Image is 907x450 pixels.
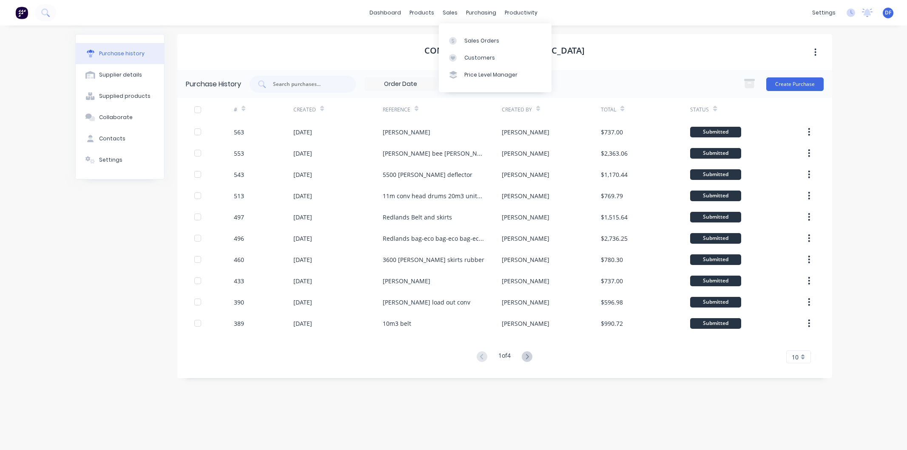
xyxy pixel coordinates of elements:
div: [DATE] [293,255,312,264]
div: $1,170.44 [601,170,628,179]
div: Customers [464,54,495,62]
button: Supplied products [76,85,164,107]
input: Order Date [365,78,436,91]
div: [PERSON_NAME] [383,276,430,285]
div: Submitted [690,212,741,222]
div: 10m3 belt [383,319,411,328]
div: 497 [234,213,244,222]
div: [DATE] [293,213,312,222]
div: products [405,6,438,19]
div: 563 [234,128,244,137]
div: Redlands Belt and skirts [383,213,452,222]
div: Price Level Manager [464,71,517,79]
div: 496 [234,234,244,243]
div: Supplied products [99,92,151,100]
h1: Conveyor Belts [GEOGRAPHIC_DATA] [424,46,585,56]
div: [DATE] [293,149,312,158]
div: 390 [234,298,244,307]
div: [PERSON_NAME] [502,128,549,137]
div: sales [438,6,462,19]
div: 389 [234,319,244,328]
div: 1 of 4 [498,351,511,363]
div: 433 [234,276,244,285]
div: [DATE] [293,128,312,137]
div: [DATE] [293,298,312,307]
input: Search purchases... [272,80,343,88]
div: [PERSON_NAME] [383,128,430,137]
div: Submitted [690,318,741,329]
div: Submitted [690,148,741,159]
div: [PERSON_NAME] [502,319,549,328]
div: settings [808,6,840,19]
a: Price Level Manager [439,66,552,83]
div: 553 [234,149,244,158]
div: Created By [502,106,532,114]
div: [PERSON_NAME] load out conv [383,298,470,307]
button: Purchase history [76,43,164,64]
div: $2,736.25 [601,234,628,243]
div: Submitted [690,297,741,308]
div: 513 [234,191,244,200]
div: Submitted [690,276,741,286]
div: Sales Orders [464,37,499,45]
div: [PERSON_NAME] bee [PERSON_NAME] [383,149,485,158]
div: $990.72 [601,319,623,328]
button: Settings [76,149,164,171]
div: [DATE] [293,276,312,285]
img: Factory [15,6,28,19]
div: [PERSON_NAME] [502,298,549,307]
div: Total [601,106,616,114]
div: Submitted [690,127,741,137]
div: $780.30 [601,255,623,264]
div: [PERSON_NAME] [502,170,549,179]
div: Collaborate [99,114,133,121]
div: [DATE] [293,170,312,179]
div: $2,363.06 [601,149,628,158]
div: [PERSON_NAME] [502,255,549,264]
div: Purchase History [186,79,241,89]
div: purchasing [462,6,500,19]
div: $737.00 [601,128,623,137]
div: Settings [99,156,122,164]
div: 5500 [PERSON_NAME] deflector [383,170,472,179]
div: Submitted [690,233,741,244]
div: 3600 [PERSON_NAME] skirts rubber [383,255,484,264]
div: [PERSON_NAME] [502,149,549,158]
div: 11m conv head drums 20m3 units head drums [383,191,485,200]
button: Supplier details [76,64,164,85]
div: [PERSON_NAME] [502,213,549,222]
div: Submitted [690,169,741,180]
span: DF [885,9,891,17]
div: Contacts [99,135,125,142]
div: [DATE] [293,234,312,243]
div: $737.00 [601,276,623,285]
div: [DATE] [293,319,312,328]
div: Created [293,106,316,114]
div: $1,515.64 [601,213,628,222]
div: Submitted [690,191,741,201]
div: # [234,106,237,114]
div: Redlands bag-eco bag-eco bag-eco stock [383,234,485,243]
div: [PERSON_NAME] [502,276,549,285]
button: Create Purchase [766,77,824,91]
a: Sales Orders [439,32,552,49]
div: Purchase history [99,50,145,57]
div: [PERSON_NAME] [502,191,549,200]
span: 10 [792,353,799,362]
div: [DATE] [293,191,312,200]
div: 543 [234,170,244,179]
div: $769.79 [601,191,623,200]
div: 460 [234,255,244,264]
button: Contacts [76,128,164,149]
div: Submitted [690,254,741,265]
button: Collaborate [76,107,164,128]
a: dashboard [365,6,405,19]
div: [PERSON_NAME] [502,234,549,243]
div: $596.98 [601,298,623,307]
div: Supplier details [99,71,142,79]
div: Status [690,106,709,114]
div: productivity [500,6,542,19]
a: Customers [439,49,552,66]
div: Reference [383,106,410,114]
